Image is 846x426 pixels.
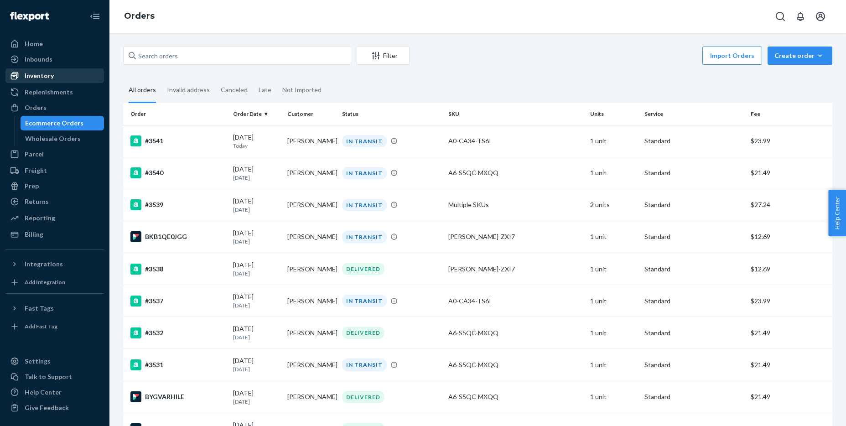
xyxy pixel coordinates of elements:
[35,54,82,60] div: Domain Overview
[5,100,104,115] a: Orders
[771,7,789,26] button: Open Search Box
[448,296,583,306] div: A0-CA34-TS6I
[284,189,338,221] td: [PERSON_NAME]
[586,285,641,317] td: 1 unit
[747,103,832,125] th: Fee
[229,103,284,125] th: Order Date
[5,85,104,99] a: Replenishments
[233,206,280,213] p: [DATE]
[233,292,280,309] div: [DATE]
[25,166,47,175] div: Freight
[448,360,583,369] div: A6-S5QC-MXQQ
[644,136,743,145] p: Standard
[25,304,54,313] div: Fast Tags
[25,322,57,330] div: Add Fast Tag
[342,295,387,307] div: IN TRANSIT
[586,125,641,157] td: 1 unit
[233,133,280,150] div: [DATE]
[342,358,387,371] div: IN TRANSIT
[586,253,641,285] td: 1 unit
[5,179,104,193] a: Prep
[25,388,62,397] div: Help Center
[233,333,280,341] p: [DATE]
[791,7,810,26] button: Open notifications
[586,349,641,381] td: 1 unit
[586,157,641,189] td: 1 unit
[5,211,104,225] a: Reporting
[130,391,226,402] div: BYGVARHILE
[284,253,338,285] td: [PERSON_NAME]
[811,7,830,26] button: Open account menu
[5,301,104,316] button: Fast Tags
[338,103,445,125] th: Status
[747,125,832,157] td: $23.99
[25,55,52,64] div: Inbounds
[10,12,49,21] img: Flexport logo
[15,24,22,31] img: website_grey.svg
[25,213,55,223] div: Reporting
[747,221,832,253] td: $12.69
[445,189,586,221] td: Multiple SKUs
[25,182,39,191] div: Prep
[445,103,586,125] th: SKU
[91,53,98,60] img: tab_keywords_by_traffic_grey.svg
[586,189,641,221] td: 2 units
[586,317,641,349] td: 1 unit
[284,381,338,413] td: [PERSON_NAME]
[101,54,154,60] div: Keywords by Traffic
[448,392,583,401] div: A6-S5QC-MXQQ
[644,265,743,274] p: Standard
[641,103,747,125] th: Service
[24,24,100,31] div: Domain: [DOMAIN_NAME]
[342,135,387,147] div: IN TRANSIT
[774,51,825,60] div: Create order
[233,270,280,277] p: [DATE]
[5,275,104,290] a: Add Integration
[586,103,641,125] th: Units
[448,136,583,145] div: A0-CA34-TS6I
[284,157,338,189] td: [PERSON_NAME]
[117,3,162,30] ol: breadcrumbs
[342,327,384,339] div: DELIVERED
[448,168,583,177] div: A6-S5QC-MXQQ
[747,349,832,381] td: $21.49
[25,403,69,412] div: Give Feedback
[747,189,832,221] td: $27.24
[828,190,846,236] span: Help Center
[5,257,104,271] button: Integrations
[123,47,351,65] input: Search orders
[21,116,104,130] a: Ecommerce Orders
[342,263,384,275] div: DELIVERED
[747,285,832,317] td: $23.99
[284,125,338,157] td: [PERSON_NAME]
[15,15,22,22] img: logo_orange.svg
[5,52,104,67] a: Inbounds
[25,372,72,381] div: Talk to Support
[25,278,65,286] div: Add Integration
[282,78,322,102] div: Not Imported
[233,398,280,405] p: [DATE]
[25,53,32,60] img: tab_domain_overview_orange.svg
[25,197,49,206] div: Returns
[233,229,280,245] div: [DATE]
[284,349,338,381] td: [PERSON_NAME]
[284,221,338,253] td: [PERSON_NAME]
[448,265,583,274] div: [PERSON_NAME]-ZXI7
[287,110,334,118] div: Customer
[342,167,387,179] div: IN TRANSIT
[130,327,226,338] div: #3532
[586,381,641,413] td: 1 unit
[5,227,104,242] a: Billing
[233,165,280,182] div: [DATE]
[130,199,226,210] div: #3539
[357,51,409,60] div: Filter
[448,328,583,338] div: A6-S5QC-MXQQ
[25,150,44,159] div: Parcel
[5,36,104,51] a: Home
[25,71,54,80] div: Inventory
[747,157,832,189] td: $21.49
[5,163,104,178] a: Freight
[644,296,743,306] p: Standard
[644,168,743,177] p: Standard
[5,319,104,334] a: Add Fast Tag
